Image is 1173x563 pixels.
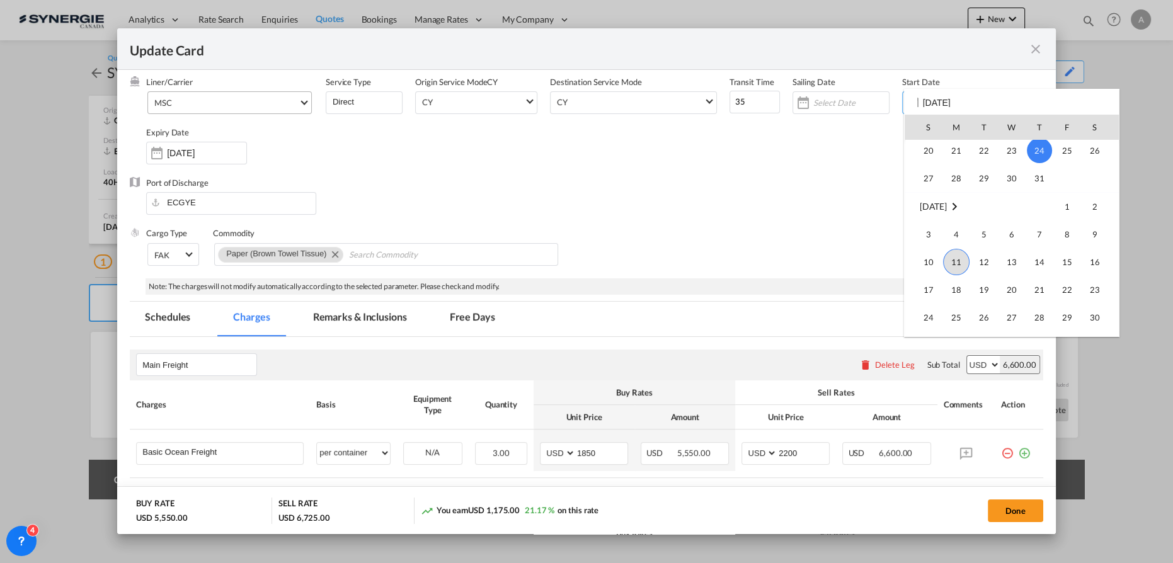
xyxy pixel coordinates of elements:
td: Sunday August 31 2025 [905,331,942,360]
td: Friday August 29 2025 [1053,304,1081,331]
td: Saturday August 23 2025 [1081,276,1119,304]
strong: Origin(s) : Destination(s) : [13,125,72,148]
span: 18 [944,277,969,302]
strong: B13 - Export Declaration: [13,48,110,58]
span: 29 [971,166,997,191]
td: Sunday July 20 2025 [905,137,942,164]
td: Sunday July 27 2025 [905,164,942,193]
span: 11 [943,249,970,275]
span: 9 [1082,222,1107,247]
td: Friday July 25 2025 [1053,137,1081,164]
span: 22 [1055,277,1080,302]
th: T [970,115,998,140]
td: Saturday July 26 2025 [1081,137,1119,164]
iframe: Chat [9,497,54,544]
td: Tuesday August 26 2025 [970,304,998,331]
span: 5 [971,222,997,247]
td: Tuesday July 22 2025 [970,137,998,164]
span: 30 [999,166,1024,191]
tr: Week 6 [905,331,1119,360]
th: T [1026,115,1053,140]
th: S [905,115,942,140]
strong: DRAYAGE [13,104,52,113]
span: 16 [1082,249,1107,275]
span: 23 [1082,277,1107,302]
span: 28 [1027,305,1052,330]
span: 27 [916,166,941,191]
span: 19 [971,277,997,302]
td: Saturday August 30 2025 [1081,304,1119,331]
td: Tuesday August 12 2025 [970,248,998,276]
th: W [998,115,1026,140]
tr: Week 1 [905,193,1119,221]
td: Thursday August 28 2025 [1026,304,1053,331]
span: 2 [1082,194,1107,219]
td: Monday August 4 2025 [942,220,970,248]
td: Saturday August 16 2025 [1081,248,1119,276]
strong: SOLAS/VGM: [13,14,64,23]
span: 20 [916,138,941,163]
tr: Week 3 [905,248,1119,276]
span: 23 [999,138,1024,163]
span: 7 [1027,222,1052,247]
td: Saturday August 2 2025 [1081,193,1119,221]
span: 31 [1027,166,1052,191]
span: 21 [1027,277,1052,302]
td: Wednesday July 23 2025 [998,137,1026,164]
td: Tuesday July 29 2025 [970,164,998,193]
span: 3 [916,222,941,247]
span: 21 [944,138,969,163]
span: 30 [1082,305,1107,330]
td: Monday August 11 2025 [942,248,970,276]
span: 29 [1055,305,1080,330]
td: Friday August 8 2025 [1053,220,1081,248]
p: If Required - Three lines included, usd$2 / extra lines. [13,47,874,74]
span: 10 [916,249,941,275]
td: Friday August 1 2025 [1053,193,1081,221]
td: Thursday July 24 2025 [1026,137,1053,164]
span: 15 [1055,249,1080,275]
tr: Week 5 [905,304,1119,331]
span: 24 [916,305,941,330]
td: Monday July 21 2025 [942,137,970,164]
span: 26 [971,305,997,330]
span: 22 [971,138,997,163]
span: 8 [1055,222,1080,247]
td: Wednesday August 27 2025 [998,304,1026,331]
td: Tuesday August 5 2025 [970,220,998,248]
td: Saturday August 9 2025 [1081,220,1119,248]
strong: —---------------------------------------------------------------------- [13,82,212,92]
td: Monday August 25 2025 [942,304,970,331]
td: Monday July 28 2025 [942,164,970,193]
p: If container scaling is needed, please add 150.00$ USD per occurrence. [13,13,874,39]
span: 25 [1055,138,1080,163]
td: August 2025 [905,193,998,221]
td: Sunday August 17 2025 [905,276,942,304]
body: Editor, editor4 [13,13,874,26]
td: Friday August 22 2025 [1053,276,1081,304]
tr: Week 2 [905,220,1119,248]
span: 13 [999,249,1024,275]
p: King One / [URL][DOMAIN_NAME] [13,13,874,26]
span: 17 [916,277,941,302]
th: S [1081,115,1119,140]
span: 6 [999,222,1024,247]
td: Thursday August 14 2025 [1026,248,1053,276]
span: 4 [944,222,969,247]
span: 26 [1082,138,1107,163]
span: 14 [1027,249,1052,275]
th: F [1053,115,1081,140]
td: Sunday August 3 2025 [905,220,942,248]
td: Friday August 15 2025 [1053,248,1081,276]
tr: Week 4 [905,137,1119,164]
body: Editor, editor6 [13,13,874,26]
td: Thursday August 7 2025 [1026,220,1053,248]
th: M [942,115,970,140]
tr: Week 5 [905,164,1119,193]
td: Sunday August 24 2025 [905,304,942,331]
span: 12 [971,249,997,275]
td: Wednesday August 13 2025 [998,248,1026,276]
td: Monday August 18 2025 [942,276,970,304]
span: 27 [999,305,1024,330]
td: Wednesday July 30 2025 [998,164,1026,193]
